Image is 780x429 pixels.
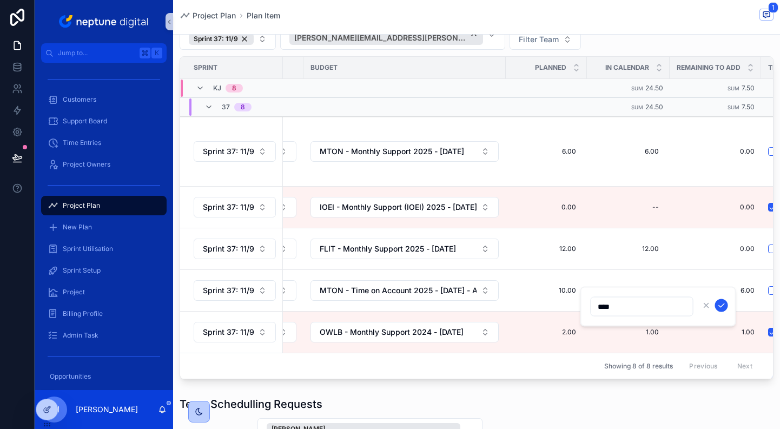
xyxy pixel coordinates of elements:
span: Planned [535,63,566,72]
span: Filter Team [519,34,559,45]
button: Select Button [310,239,499,259]
small: Sum [631,104,643,110]
a: 12.00 [512,240,580,258]
a: 2.00 [512,324,580,341]
button: Select Button [194,280,276,301]
a: Time Entries [41,133,167,153]
span: Sprint Utilisation [63,245,113,253]
a: Project [41,282,167,302]
span: FLIT - Monthly Support 2025 - [DATE] [320,243,456,254]
span: 0.00 [517,203,576,212]
span: New Plan [63,223,92,232]
span: Plan Item [247,10,280,21]
span: 1 [768,2,778,13]
div: 8 [241,103,245,111]
a: Select Button [310,196,499,218]
button: Select Button [180,28,276,50]
button: Select Button [310,280,499,301]
small: Sum [728,104,739,110]
button: 1 [759,9,774,22]
span: OWLB - Monthly Support 2024 - [DATE] [320,327,464,338]
a: 12.00 [593,240,663,258]
a: 1.00 [593,324,663,341]
span: Showing 8 of 8 results [604,361,673,370]
span: 24.50 [645,84,663,92]
a: Billing Profile [41,304,167,324]
span: 12.00 [598,245,659,253]
a: Customers [41,90,167,109]
span: Time Entries [63,138,101,147]
span: IOEI - Monthly Support (IOEI) 2025 - [DATE] [320,202,477,213]
span: 7.50 [742,103,755,111]
span: MTON - Time on Account 2025 - [DATE] - Ada Production Rewrite Extension - 5 days [320,285,477,296]
button: Select Button [194,141,276,162]
a: Support Board [41,111,167,131]
div: 8 [232,84,236,93]
span: Support Board [63,117,107,126]
span: 6.00 [517,147,576,156]
span: 0.00 [676,245,755,253]
span: Sprint 37: 11/9 [203,243,254,254]
span: 24.50 [645,103,663,111]
a: Select Button [193,196,276,218]
span: Sprint 37: 11/9 [203,146,254,157]
span: 10.00 [517,286,576,295]
button: Select Button [510,29,581,50]
button: Select Button [310,197,499,217]
span: K [153,49,161,57]
p: [PERSON_NAME] [76,404,138,415]
span: Project Plan [63,201,100,210]
span: Sprint 37: 11/9 [203,202,254,213]
small: Sum [631,85,643,91]
a: Select Button [193,141,276,162]
h1: Team Schedulling Requests [180,397,322,412]
button: Select Button [310,322,499,342]
span: 12.00 [517,245,576,253]
a: Select Button [310,238,499,260]
span: Budget [310,63,338,72]
a: Project Owners [41,155,167,174]
span: 1.00 [598,328,659,336]
a: 4.00 [593,282,663,299]
a: 6.00 [512,143,580,160]
span: Customers [63,95,96,104]
span: In Calendar [605,63,649,72]
button: Select Button [310,141,499,162]
span: [PERSON_NAME][EMAIL_ADDRESS][PERSON_NAME][DOMAIN_NAME] [294,32,467,43]
span: MTON - Monthly Support 2025 - [DATE] [320,146,464,157]
span: Opportunities [50,372,91,381]
span: Sprint 37: 11/9 [203,285,254,296]
a: 6.00 [593,143,663,160]
a: Project Plan [41,196,167,215]
a: Sprint Setup [41,261,167,280]
a: 10.00 [512,282,580,299]
a: 1.00 [676,328,755,336]
button: Select Button [194,197,276,217]
span: Project Owners [63,160,110,169]
a: -- [593,199,663,216]
div: scrollable content [35,63,173,390]
button: Select Button [194,322,276,342]
a: 0.00 [512,199,580,216]
a: 0.00 [676,203,755,212]
a: Select Button [310,321,499,343]
a: New Plan [41,217,167,237]
span: 37 [222,103,230,111]
span: Jump to... [58,49,135,57]
a: 0.00 [676,147,755,156]
span: Admin Task [63,331,98,340]
span: KJ [213,84,221,93]
a: Admin Task [41,326,167,345]
div: -- [652,203,659,212]
a: Opportunities [41,367,167,386]
span: Billing Profile [63,309,103,318]
span: Sprint Setup [63,266,101,275]
a: Sprint Utilisation [41,239,167,259]
span: Project Plan [193,10,236,21]
span: 7.50 [742,84,755,92]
